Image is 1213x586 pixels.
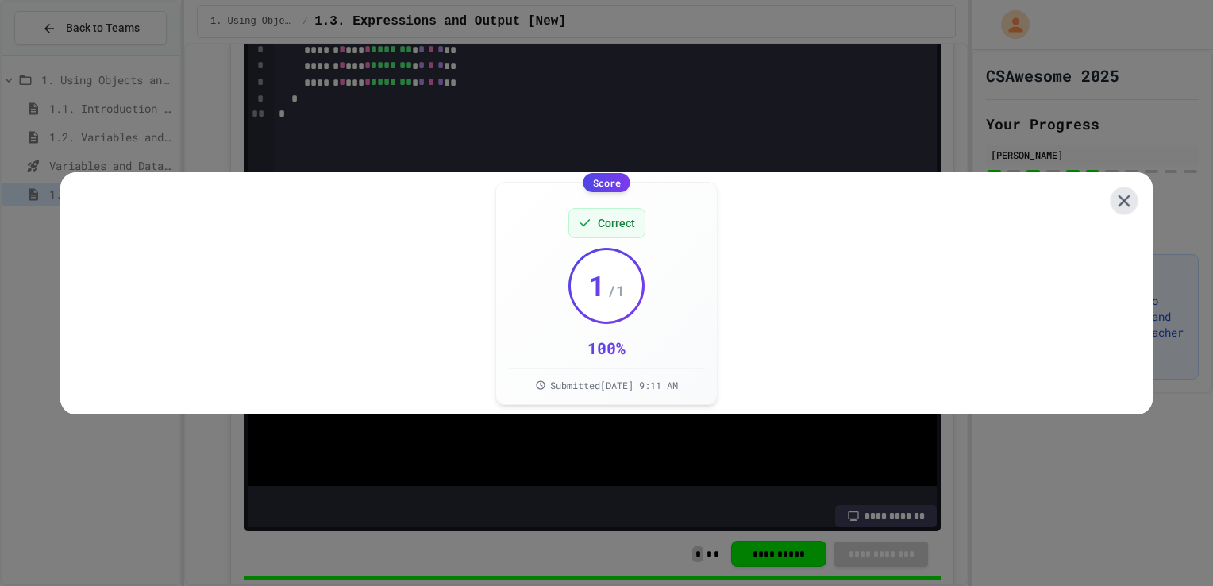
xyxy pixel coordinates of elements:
[583,173,630,192] div: Score
[607,280,625,302] span: / 1
[598,215,635,231] span: Correct
[587,337,626,359] div: 100 %
[550,379,678,391] span: Submitted [DATE] 9:11 AM
[588,269,606,301] span: 1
